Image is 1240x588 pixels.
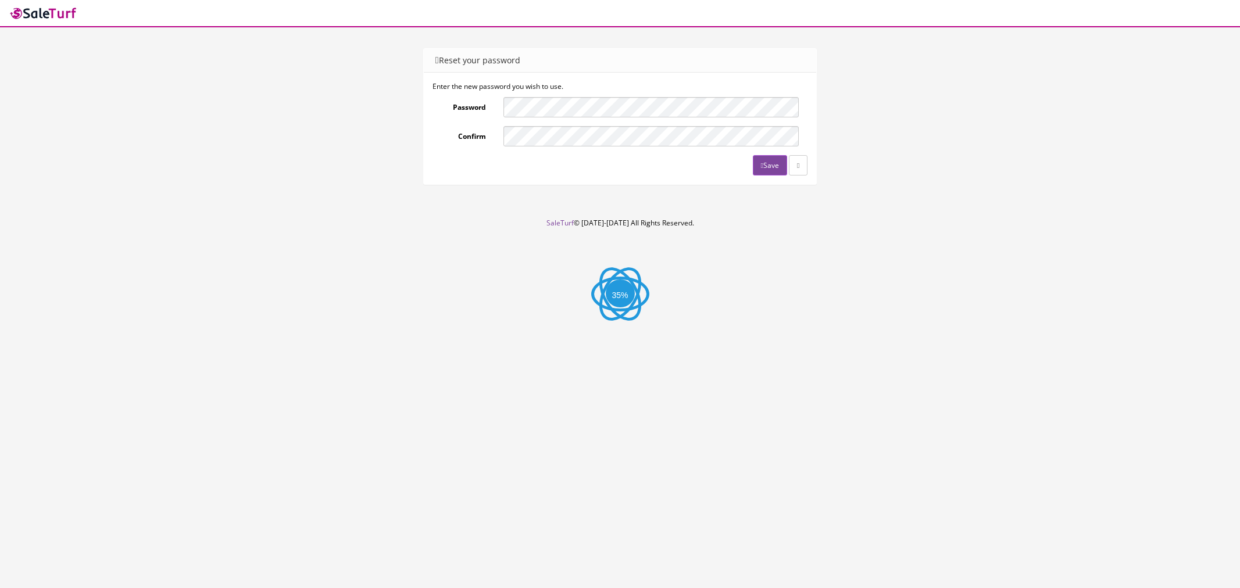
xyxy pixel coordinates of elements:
[546,218,574,228] a: SaleTurf
[435,56,805,65] h1: Reset your password
[433,97,495,113] label: Password
[9,5,78,21] img: SaleTurf
[433,126,495,142] label: Confirm
[433,81,808,92] p: Enter the new password you wish to use.
[753,155,787,175] button: Save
